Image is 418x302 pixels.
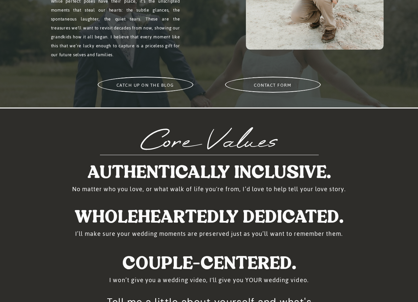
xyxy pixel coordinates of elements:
p: I’ll make sure your wedding moments are preserved just as you’ll want to remember them. [61,228,357,243]
p: I won’t give you a wedding video, I'll give you YOUR wedding video. [61,274,357,289]
h2: Core Values [127,127,292,152]
h1: WHOLEHEARTEDLY DEDICATED. [71,208,347,228]
a: contact form [232,81,313,89]
a: catch up on the blog [105,81,186,89]
p: No matter who you love, or what walk of life you're from, I’d love to help tell your love story. [61,183,357,198]
h1: AUTHENTICALLY INCLUSIVE. [71,163,347,183]
h1: COUPLE-CENTERED. [71,254,347,274]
